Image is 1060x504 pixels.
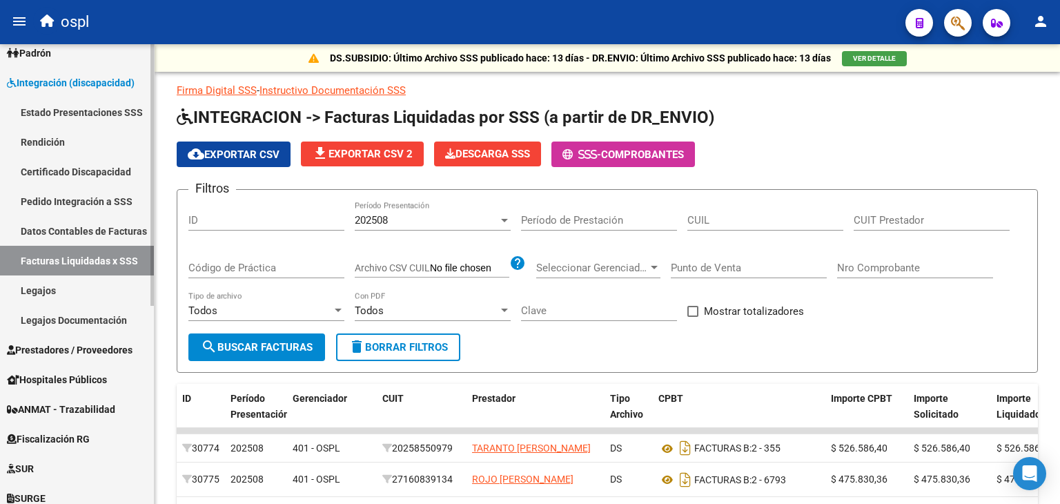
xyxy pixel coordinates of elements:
[177,384,225,445] datatable-header-cell: ID
[825,384,908,445] datatable-header-cell: Importe CPBT
[831,393,892,404] span: Importe CPBT
[182,393,191,404] span: ID
[997,393,1041,420] span: Importe Liquidado
[188,304,217,317] span: Todos
[7,461,34,476] span: SUR
[382,440,461,456] div: 20258550979
[434,142,541,166] button: Descarga SSS
[908,384,991,445] datatable-header-cell: Importe Solicitado
[467,384,605,445] datatable-header-cell: Prestador
[658,469,820,491] div: 2 - 6793
[230,443,264,454] span: 202508
[201,341,313,353] span: Buscar Facturas
[831,443,887,454] span: $ 526.586,40
[182,472,219,487] div: 30775
[349,341,448,353] span: Borrar Filtros
[355,214,388,226] span: 202508
[997,443,1053,454] span: $ 526.586,40
[676,437,694,459] i: Descargar documento
[551,142,695,167] button: -Comprobantes
[601,148,684,161] span: Comprobantes
[914,393,959,420] span: Importe Solicitado
[201,338,217,355] mat-icon: search
[230,393,289,420] span: Período Presentación
[177,108,714,127] span: INTEGRACION -> Facturas Liquidadas por SSS (a partir de DR_ENVIO)
[293,443,340,454] span: 401 - OSPL
[914,443,970,454] span: $ 526.586,40
[188,333,325,361] button: Buscar Facturas
[658,437,820,459] div: 2 - 355
[301,142,424,166] button: Exportar CSV 2
[293,393,347,404] span: Gerenciador
[1013,457,1046,490] div: Open Intercom Messenger
[382,472,461,487] div: 27160839134
[182,440,219,456] div: 30774
[259,84,406,97] a: Instructivo Documentación SSS
[704,303,804,320] span: Mostrar totalizadores
[230,474,264,485] span: 202508
[430,262,509,275] input: Archivo CSV CUIL
[472,393,516,404] span: Prestador
[653,384,825,445] datatable-header-cell: CPBT
[831,474,887,485] span: $ 475.830,36
[605,384,653,445] datatable-header-cell: Tipo Archivo
[7,46,51,61] span: Padrón
[676,469,694,491] i: Descargar documento
[188,179,236,198] h3: Filtros
[177,83,1038,98] p: -
[382,393,404,404] span: CUIT
[225,384,287,445] datatable-header-cell: Período Presentación
[434,142,541,167] app-download-masive: Descarga masiva de comprobantes (adjuntos)
[349,338,365,355] mat-icon: delete
[472,443,591,454] span: TARANTO [PERSON_NAME]
[287,384,377,445] datatable-header-cell: Gerenciador
[1032,13,1049,30] mat-icon: person
[188,148,279,161] span: Exportar CSV
[853,55,896,62] span: VER DETALLE
[610,443,622,454] span: DS
[694,474,752,485] span: FACTURAS B:
[472,474,573,485] span: ROJO [PERSON_NAME]
[997,474,1053,485] span: $ 475.830,36
[177,142,291,167] button: Exportar CSV
[7,402,115,417] span: ANMAT - Trazabilidad
[914,474,970,485] span: $ 475.830,36
[509,255,526,271] mat-icon: help
[336,333,460,361] button: Borrar Filtros
[61,7,89,37] span: ospl
[312,145,328,162] mat-icon: file_download
[842,51,907,66] button: VER DETALLE
[355,262,430,273] span: Archivo CSV CUIL
[658,393,683,404] span: CPBT
[610,393,643,420] span: Tipo Archivo
[355,304,384,317] span: Todos
[7,342,132,358] span: Prestadores / Proveedores
[445,148,530,160] span: Descarga SSS
[536,262,648,274] span: Seleccionar Gerenciador
[177,84,257,97] a: Firma Digital SSS
[293,474,340,485] span: 401 - OSPL
[562,148,601,161] span: -
[7,432,90,447] span: Fiscalización RG
[188,146,204,162] mat-icon: cloud_download
[7,75,135,90] span: Integración (discapacidad)
[330,50,831,66] p: DS.SUBSIDIO: Último Archivo SSS publicado hace: 13 días - DR.ENVIO: Último Archivo SSS publicado ...
[11,13,28,30] mat-icon: menu
[7,372,107,387] span: Hospitales Públicos
[694,443,752,454] span: FACTURAS B:
[610,474,622,485] span: DS
[312,148,413,160] span: Exportar CSV 2
[377,384,467,445] datatable-header-cell: CUIT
